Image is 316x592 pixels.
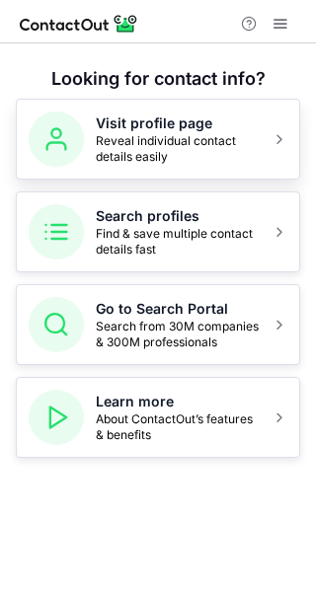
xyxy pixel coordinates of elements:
[29,111,84,167] img: Visit profile page
[96,133,260,165] span: Reveal individual contact details easily
[16,99,300,180] button: Visit profile pageReveal individual contact details easily
[96,113,260,133] h5: Visit profile page
[20,12,138,36] img: ContactOut v5.3.10
[96,319,260,350] span: Search from 30M companies & 300M professionals
[96,299,260,319] h5: Go to Search Portal
[16,284,300,365] button: Go to Search PortalSearch from 30M companies & 300M professionals
[96,226,260,258] span: Find & save multiple contact details fast
[16,377,300,458] button: Learn moreAbout ContactOut’s features & benefits
[16,191,300,272] button: Search profilesFind & save multiple contact details fast
[96,392,260,411] h5: Learn more
[29,390,84,445] img: Learn more
[29,204,84,259] img: Search profiles
[96,411,260,443] span: About ContactOut’s features & benefits
[96,206,260,226] h5: Search profiles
